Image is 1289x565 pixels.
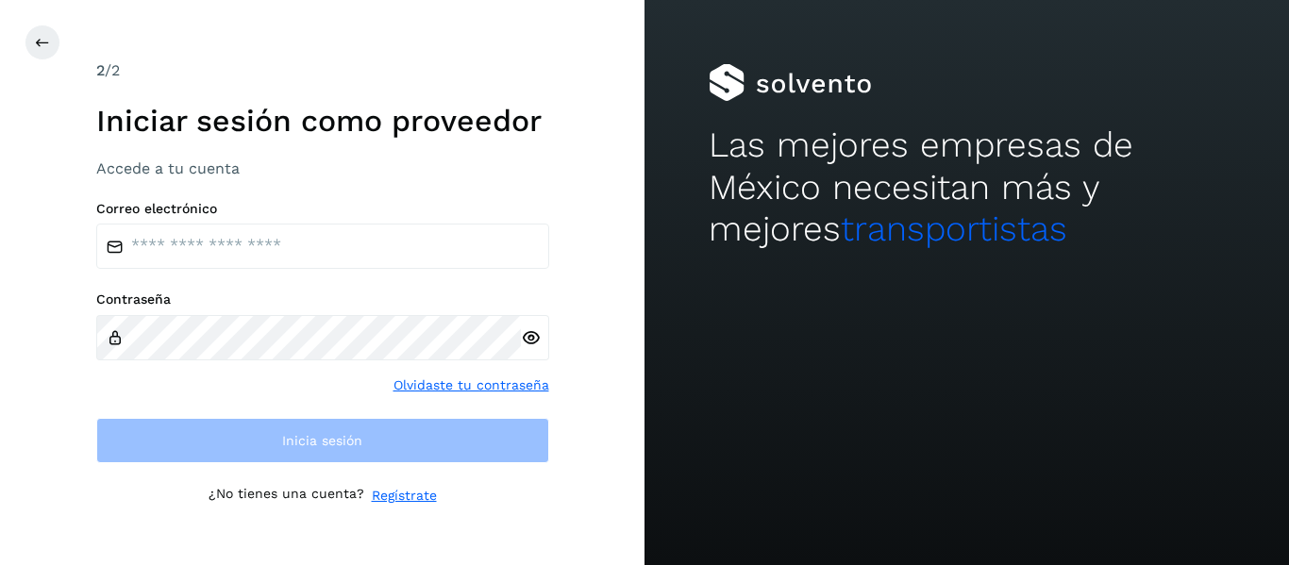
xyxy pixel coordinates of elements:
[96,159,549,177] h3: Accede a tu cuenta
[96,418,549,463] button: Inicia sesión
[96,61,105,79] span: 2
[372,486,437,506] a: Regístrate
[393,375,549,395] a: Olvidaste tu contraseña
[96,291,549,307] label: Contraseña
[709,125,1224,250] h2: Las mejores empresas de México necesitan más y mejores
[96,103,549,139] h1: Iniciar sesión como proveedor
[96,59,549,82] div: /2
[209,486,364,506] p: ¿No tienes una cuenta?
[282,434,362,447] span: Inicia sesión
[96,201,549,217] label: Correo electrónico
[841,208,1067,249] span: transportistas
